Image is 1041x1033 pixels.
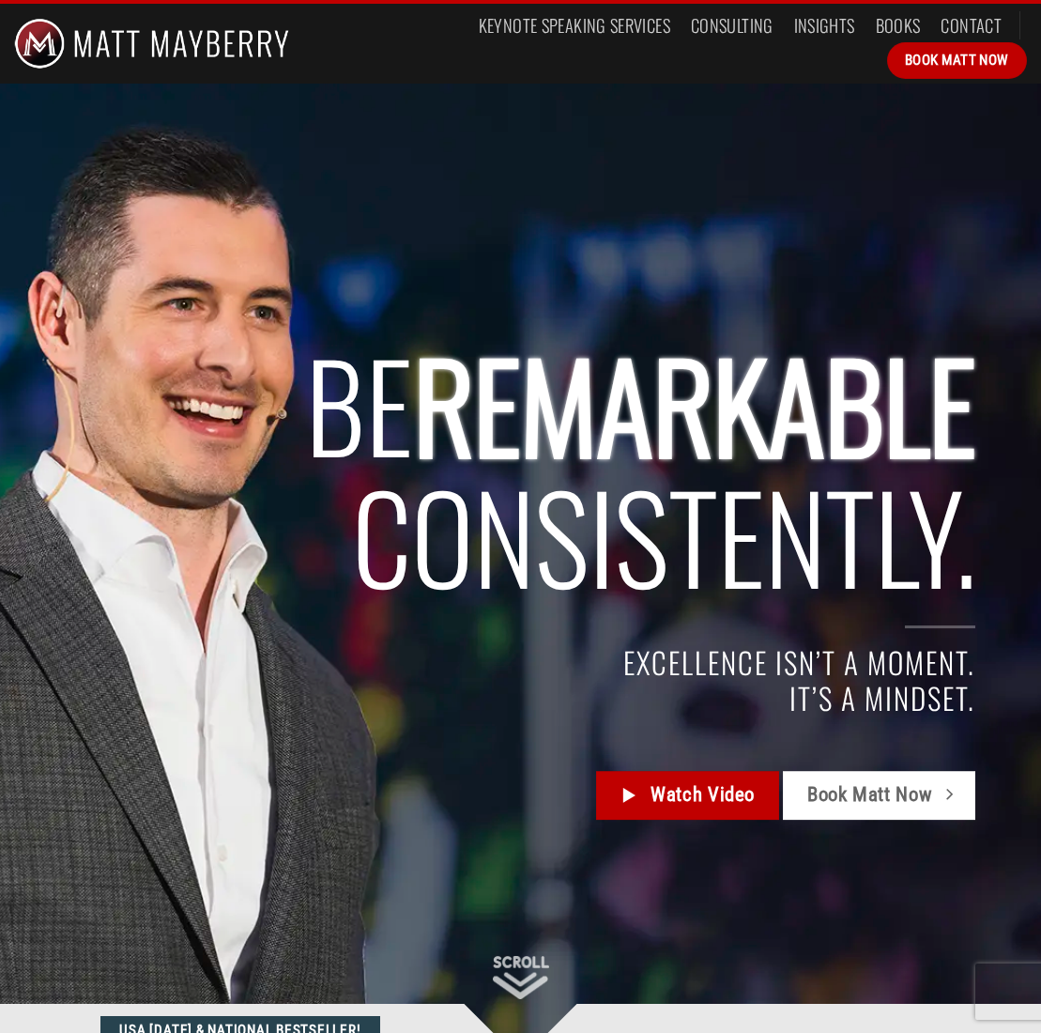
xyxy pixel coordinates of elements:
[14,4,289,84] img: Matt Mayberry
[794,8,855,42] a: Insights
[783,772,974,821] a: Book Matt Now
[941,8,1002,42] a: Contact
[125,338,974,602] h2: BE
[479,8,670,42] a: Keynote Speaking Services
[887,42,1027,78] a: Book Matt Now
[651,780,755,811] span: Watch Video
[352,446,975,624] span: Consistently.
[125,646,974,681] h4: EXCELLENCE ISN’T A MOMENT.
[807,780,932,811] span: Book Matt Now
[691,8,773,42] a: Consulting
[905,49,1009,71] span: Book Matt Now
[876,8,921,42] a: Books
[413,315,975,492] span: REMARKABLE
[596,772,779,821] a: Watch Video
[493,956,549,999] img: Scroll Down
[125,681,974,716] h4: IT’S A MINDSET.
